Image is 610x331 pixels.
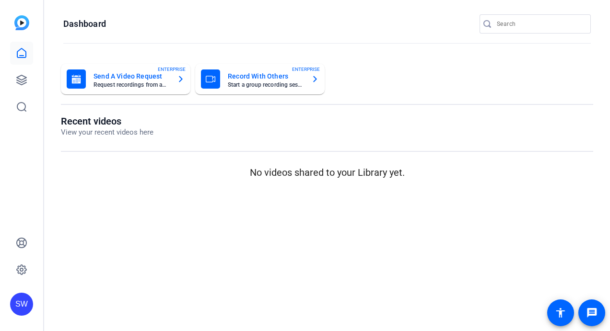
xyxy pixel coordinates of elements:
[586,307,598,319] mat-icon: message
[158,66,186,73] span: ENTERPRISE
[228,82,304,88] mat-card-subtitle: Start a group recording session
[497,18,583,30] input: Search
[555,307,566,319] mat-icon: accessibility
[228,70,304,82] mat-card-title: Record With Others
[61,127,153,138] p: View your recent videos here
[10,293,33,316] div: SW
[94,82,169,88] mat-card-subtitle: Request recordings from anyone, anywhere
[63,18,106,30] h1: Dashboard
[195,64,325,94] button: Record With OthersStart a group recording sessionENTERPRISE
[14,15,29,30] img: blue-gradient.svg
[61,115,153,127] h1: Recent videos
[61,64,190,94] button: Send A Video RequestRequest recordings from anyone, anywhereENTERPRISE
[61,165,593,180] p: No videos shared to your Library yet.
[94,70,169,82] mat-card-title: Send A Video Request
[292,66,320,73] span: ENTERPRISE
